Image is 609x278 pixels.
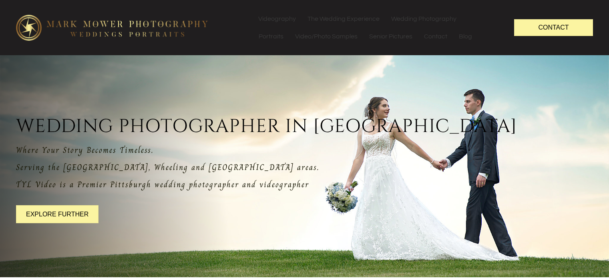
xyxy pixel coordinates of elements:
[453,28,478,45] a: Blog
[16,144,593,157] p: Where Your Story Becomes Timeless.
[364,28,418,45] a: Senior Pictures
[538,24,569,31] span: Contact
[302,10,385,28] a: The Wedding Experience
[16,161,593,174] p: Serving the [GEOGRAPHIC_DATA], Wheeling and [GEOGRAPHIC_DATA] areas.
[26,211,88,218] span: Explore further
[289,28,363,45] a: Video/Photo Samples
[16,178,593,191] p: TYL Video is a Premier Pittsburgh wedding photographer and videographer
[514,19,593,36] a: Contact
[418,28,453,45] a: Contact
[253,10,301,28] a: Videography
[253,28,289,45] a: Portraits
[386,10,462,28] a: Wedding Photography
[253,10,498,45] nav: Menu
[16,114,593,140] span: wedding photographer in [GEOGRAPHIC_DATA]
[16,15,208,40] img: logo-edit1
[16,205,98,223] a: Explore further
